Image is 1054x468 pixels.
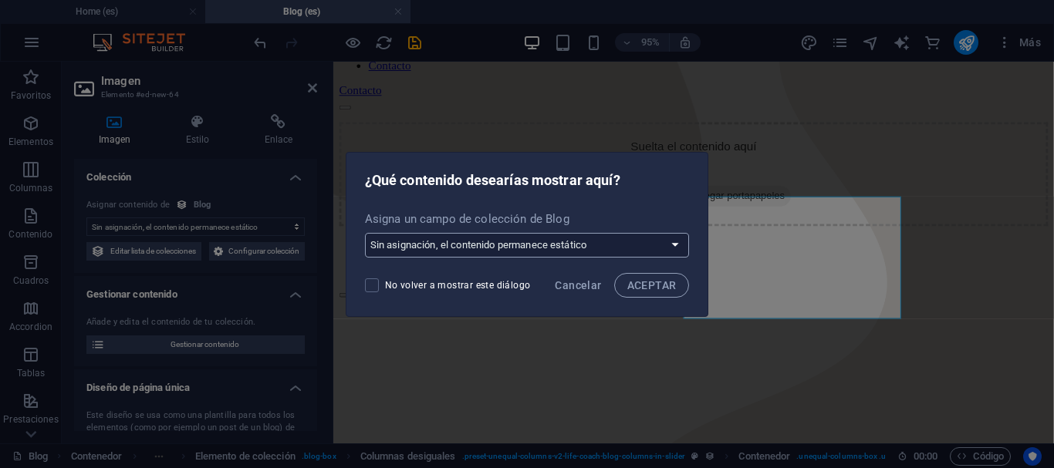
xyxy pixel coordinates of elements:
span: ACEPTAR [627,279,677,291]
div: Suelta el contenido aquí [6,64,752,173]
span: No volver a mostrar este diálogo [385,279,531,291]
button: ACEPTAR [614,273,690,298]
button: Cancelar [549,273,607,298]
span: Pegar portapapeles [377,131,481,153]
h2: ¿Qué contenido desearías mostrar aquí? [365,171,690,190]
span: Cancelar [555,279,601,291]
p: Asigna un campo de colección de Blog [365,211,569,227]
span: Añadir elementos [277,131,371,153]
